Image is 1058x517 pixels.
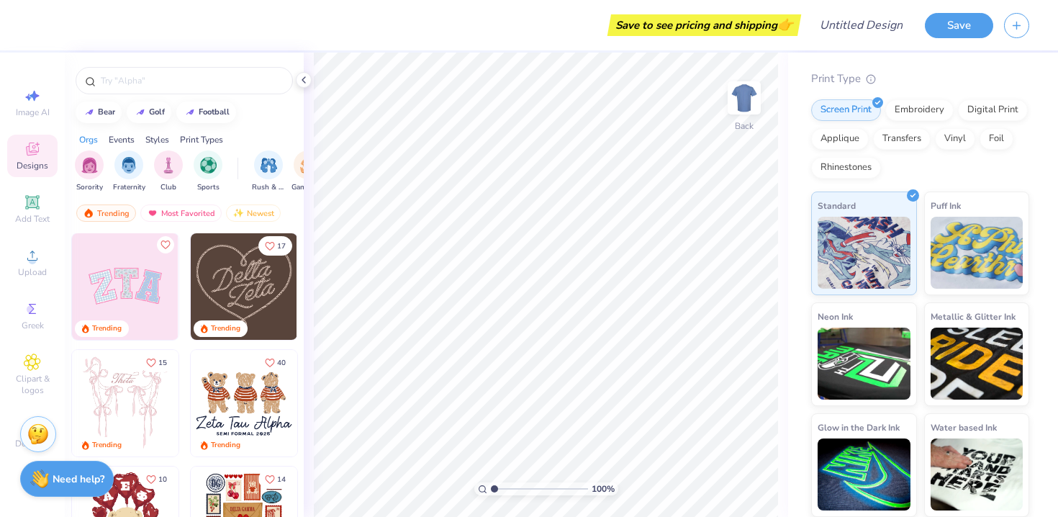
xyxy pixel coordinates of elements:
[121,157,137,174] img: Fraternity Image
[79,133,98,146] div: Orgs
[873,128,931,150] div: Transfers
[735,120,754,132] div: Back
[127,102,171,123] button: golf
[98,108,115,116] div: bear
[194,150,222,193] div: filter for Sports
[931,217,1023,289] img: Puff Ink
[258,236,292,256] button: Like
[140,469,173,489] button: Like
[811,128,869,150] div: Applique
[730,84,759,112] img: Back
[300,157,317,174] img: Game Day Image
[18,266,47,278] span: Upload
[16,107,50,118] span: Image AI
[160,182,176,193] span: Club
[154,150,183,193] button: filter button
[925,13,993,38] button: Save
[258,353,292,372] button: Like
[154,150,183,193] div: filter for Club
[194,150,222,193] button: filter button
[818,309,853,324] span: Neon Ink
[109,133,135,146] div: Events
[811,157,881,179] div: Rhinestones
[931,328,1023,400] img: Metallic & Glitter Ink
[777,16,793,33] span: 👉
[76,204,136,222] div: Trending
[808,11,914,40] input: Untitled Design
[252,182,285,193] span: Rush & Bid
[211,323,240,334] div: Trending
[145,133,169,146] div: Styles
[53,472,104,486] strong: Need help?
[297,350,403,457] img: d12c9beb-9502-45c7-ae94-40b97fdd6040
[252,150,285,193] button: filter button
[191,233,297,340] img: 12710c6a-dcc0-49ce-8688-7fe8d5f96fe2
[232,208,244,218] img: Newest.gif
[818,420,900,435] span: Glow in the Dark Ink
[199,108,230,116] div: football
[885,99,954,121] div: Embroidery
[197,182,220,193] span: Sports
[140,353,173,372] button: Like
[149,108,165,116] div: golf
[180,133,223,146] div: Print Types
[158,476,167,483] span: 10
[15,213,50,225] span: Add Text
[158,359,167,367] span: 15
[200,157,217,174] img: Sports Image
[980,128,1013,150] div: Foil
[277,243,286,250] span: 17
[176,102,236,123] button: football
[818,439,910,511] img: Glow in the Dark Ink
[113,150,145,193] button: filter button
[113,150,145,193] div: filter for Fraternity
[92,323,122,334] div: Trending
[72,233,178,340] img: 9980f5e8-e6a1-4b4a-8839-2b0e9349023c
[931,309,1016,324] span: Metallic & Glitter Ink
[611,14,797,36] div: Save to see pricing and shipping
[157,236,174,253] button: Like
[291,150,325,193] button: filter button
[277,359,286,367] span: 40
[935,128,975,150] div: Vinyl
[958,99,1028,121] div: Digital Print
[931,198,961,213] span: Puff Ink
[931,420,997,435] span: Water based Ink
[178,350,284,457] img: d12a98c7-f0f7-4345-bf3a-b9f1b718b86e
[211,440,240,451] div: Trending
[83,208,94,218] img: trending.gif
[811,99,881,121] div: Screen Print
[184,108,196,117] img: trend_line.gif
[76,102,122,123] button: bear
[113,182,145,193] span: Fraternity
[191,350,297,457] img: a3be6b59-b000-4a72-aad0-0c575b892a6b
[592,482,615,495] span: 100 %
[277,476,286,483] span: 14
[81,157,98,174] img: Sorority Image
[811,71,1029,87] div: Print Type
[83,108,95,117] img: trend_line.gif
[76,182,103,193] span: Sorority
[818,217,910,289] img: Standard
[178,233,284,340] img: 5ee11766-d822-42f5-ad4e-763472bf8dcf
[818,328,910,400] img: Neon Ink
[75,150,104,193] button: filter button
[75,150,104,193] div: filter for Sorority
[17,160,48,171] span: Designs
[261,157,277,174] img: Rush & Bid Image
[72,350,178,457] img: 83dda5b0-2158-48ca-832c-f6b4ef4c4536
[258,469,292,489] button: Like
[135,108,146,117] img: trend_line.gif
[99,73,284,88] input: Try "Alpha"
[147,208,158,218] img: most_fav.gif
[818,198,856,213] span: Standard
[226,204,281,222] div: Newest
[22,320,44,331] span: Greek
[297,233,403,340] img: ead2b24a-117b-4488-9b34-c08fd5176a7b
[15,438,50,449] span: Decorate
[252,150,285,193] div: filter for Rush & Bid
[92,440,122,451] div: Trending
[7,373,58,396] span: Clipart & logos
[291,182,325,193] span: Game Day
[140,204,222,222] div: Most Favorited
